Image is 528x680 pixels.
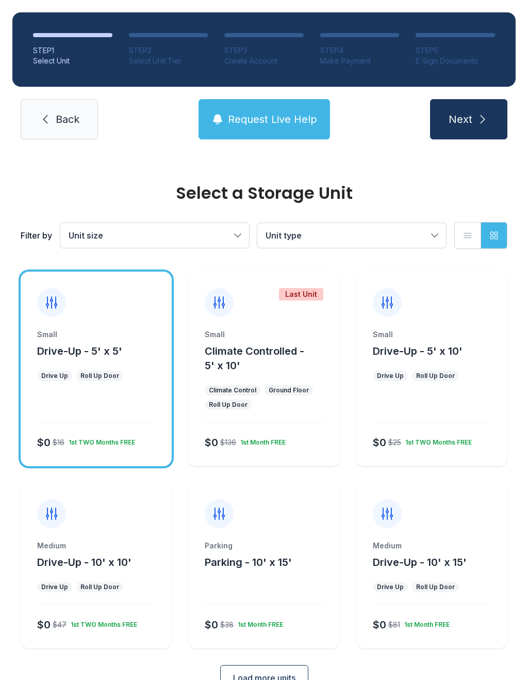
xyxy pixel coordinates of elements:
span: Climate Controlled - 5' x 10' [205,345,304,372]
div: $38 [220,620,234,630]
div: Roll Up Door [416,372,455,380]
div: $0 [205,618,218,632]
div: 1st TWO Months FREE [401,434,472,447]
div: Parking [205,541,323,551]
div: Roll Up Door [80,583,119,591]
div: Drive Up [377,372,404,380]
div: STEP 1 [33,45,112,56]
span: Back [56,112,79,126]
div: Small [373,329,491,340]
div: $0 [373,435,386,450]
div: Filter by [21,229,52,242]
div: $0 [205,435,218,450]
div: STEP 5 [416,45,495,56]
div: $47 [53,620,67,630]
div: Roll Up Door [80,372,119,380]
div: 1st Month FREE [400,616,450,629]
div: STEP 4 [320,45,400,56]
div: Select a Storage Unit [21,185,507,201]
div: $81 [388,620,400,630]
div: STEP 2 [129,45,208,56]
button: Climate Controlled - 5' x 10' [205,344,335,373]
div: Climate Control [209,386,256,394]
div: Create Account [224,56,304,66]
div: Roll Up Door [416,583,455,591]
span: Drive-Up - 5' x 5' [37,345,122,357]
span: Unit size [69,230,103,241]
button: Unit type [257,223,446,248]
div: Drive Up [41,372,68,380]
span: Drive-Up - 5' x 10' [373,345,463,357]
div: Small [205,329,323,340]
div: Make Payment [320,56,400,66]
span: Request Live Help [228,112,317,126]
button: Drive-Up - 5' x 10' [373,344,463,358]
div: Last Unit [279,288,323,301]
span: Parking - 10' x 15' [205,556,292,568]
span: Unit type [266,230,302,241]
div: Roll Up Door [209,401,247,409]
button: Unit size [60,223,249,248]
div: Select Unit [33,56,112,66]
div: 1st TWO Months FREE [67,616,137,629]
div: $0 [373,618,386,632]
div: Medium [37,541,155,551]
div: E-Sign Documents [416,56,495,66]
div: $0 [37,618,51,632]
div: 1st Month FREE [236,434,286,447]
div: Drive Up [41,583,68,591]
div: $25 [388,437,401,448]
button: Drive-Up - 10' x 15' [373,555,467,570]
div: Small [37,329,155,340]
div: Select Unit Tier [129,56,208,66]
div: Medium [373,541,491,551]
div: Ground Floor [269,386,309,394]
span: Drive-Up - 10' x 10' [37,556,131,568]
button: Drive-Up - 5' x 5' [37,344,122,358]
div: $136 [220,437,236,448]
span: Next [449,112,472,126]
div: 1st TWO Months FREE [64,434,135,447]
div: Drive Up [377,583,404,591]
div: $16 [53,437,64,448]
button: Parking - 10' x 15' [205,555,292,570]
span: Drive-Up - 10' x 15' [373,556,467,568]
div: STEP 3 [224,45,304,56]
button: Drive-Up - 10' x 10' [37,555,131,570]
div: 1st Month FREE [234,616,283,629]
div: $0 [37,435,51,450]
